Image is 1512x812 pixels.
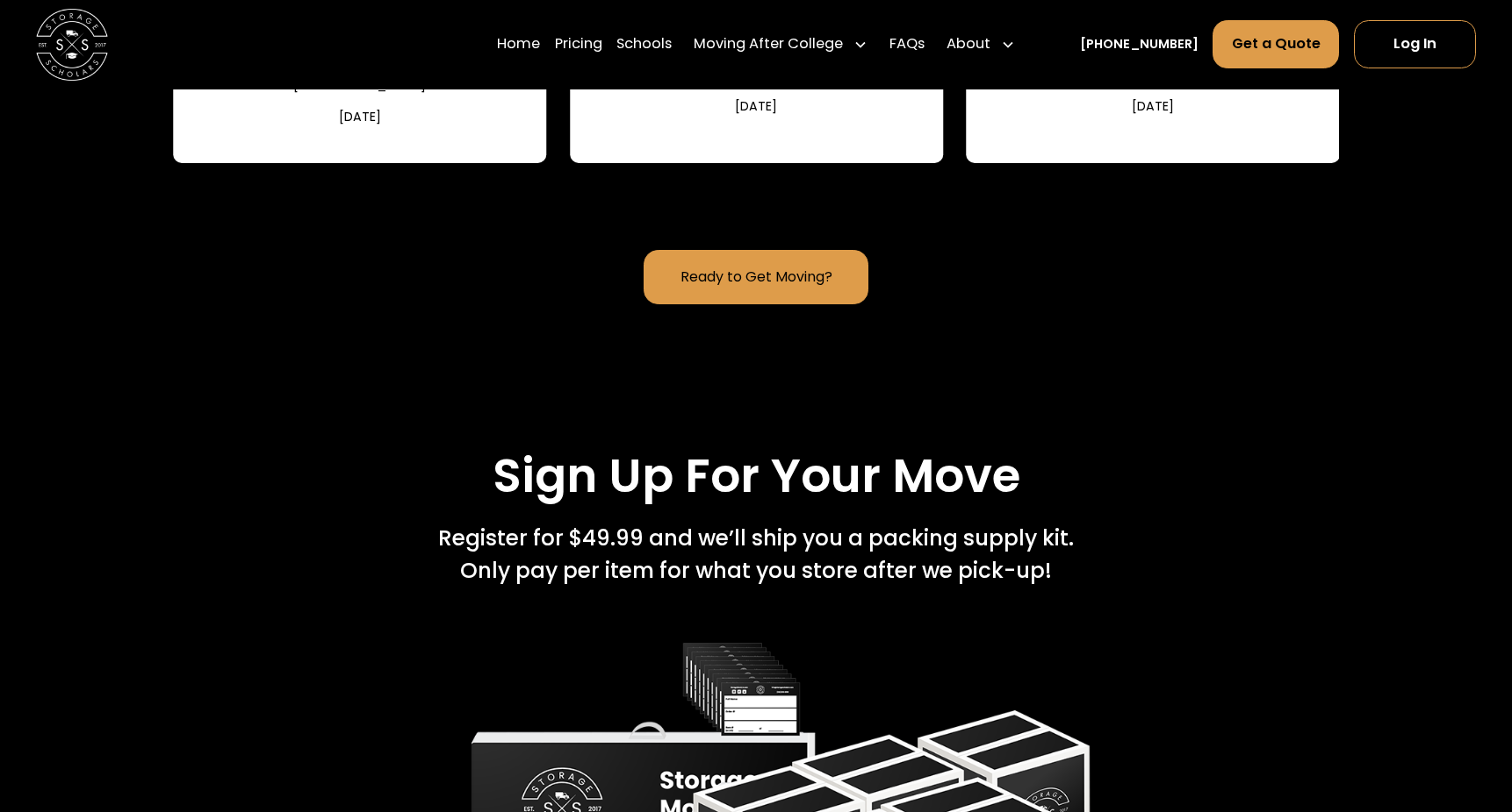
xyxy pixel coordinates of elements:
[947,34,990,56] div: About
[339,108,381,127] div: [DATE]
[36,9,108,81] img: Storage Scholars main logo
[1213,21,1339,69] a: Get a Quote
[1354,21,1476,69] a: Log In
[644,250,869,305] a: Ready to Get Moving?
[694,34,843,56] div: Moving After College
[889,20,925,70] a: FAQs
[497,20,540,70] a: Home
[1132,97,1174,117] div: [DATE]
[687,20,875,70] div: Moving After College
[555,20,602,70] a: Pricing
[1080,35,1199,54] a: [PHONE_NUMBER]
[735,97,777,117] div: [DATE]
[939,20,1022,70] div: About
[616,20,672,70] a: Schools
[493,448,1020,504] h2: Sign Up For Your Move
[438,523,1074,588] div: Register for $49.99 and we’ll ship you a packing supply kit. Only pay per item for what you store...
